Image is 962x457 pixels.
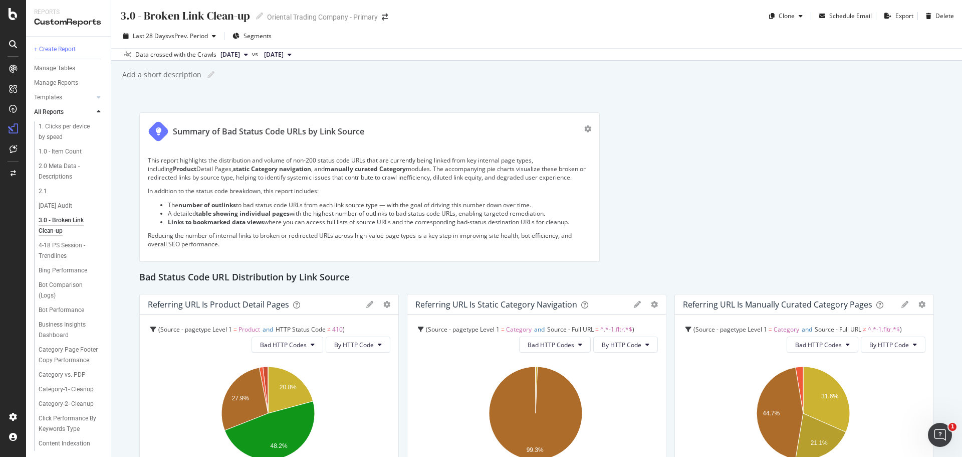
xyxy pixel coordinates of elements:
span: Product [238,325,260,334]
strong: Links to bookmarked data views [168,218,264,226]
a: 1. Clicks per device by speed [39,121,104,142]
li: The to bad status code URLs from each link source type — with the goal of driving this number dow... [168,201,591,209]
span: Last 28 Days [133,32,168,40]
a: Bing Performance [39,265,104,276]
div: Category-2- Cleanup [39,399,94,409]
span: ^.*-1.fltr.*$ [600,325,632,334]
strong: Product [173,165,196,173]
span: Category [774,325,799,334]
li: A detailed with the highest number of outlinks to bad status code URLs, enabling targeted remedia... [168,209,591,218]
a: Category-1- Cleanup [39,384,104,395]
span: and [802,325,812,334]
div: gear [651,301,658,308]
a: All Reports [34,107,94,117]
a: Category vs. PDP [39,370,104,380]
span: ≠ [863,325,866,334]
div: Clone [779,12,795,20]
span: Segments [244,32,272,40]
a: 2.1 [39,186,104,197]
button: [DATE] [260,49,296,61]
div: All Reports [34,107,64,117]
div: 2025 June Audit [39,201,72,211]
a: 3.0 - Broken Link Clean-up [39,215,104,236]
span: HTTP Status Code [276,325,326,334]
div: 1. Clicks per device by speed [39,121,96,142]
strong: Category [379,165,406,173]
div: Summary of Bad Status Code URLs by Link Source [173,126,364,137]
i: Edit report name [256,13,263,20]
div: Schedule Email [829,12,872,20]
a: Bot Performance [39,305,104,316]
div: Add a short description [121,70,201,80]
div: Bing Performance [39,265,87,276]
button: Bad HTTP Codes [519,337,591,353]
span: 410 [332,325,343,334]
h2: Bad Status Code URL Distribution by Link Source [139,270,349,286]
button: [DATE] [216,49,252,61]
div: Referring URL is Static Category Navigation [415,299,577,310]
span: = [501,325,505,334]
a: + Create Report [34,44,104,55]
button: Bad HTTP Codes [787,337,858,353]
div: Manage Reports [34,78,78,88]
button: Delete [922,8,954,24]
div: Click Performance By Keywords Type [39,413,98,434]
div: CustomReports [34,17,103,28]
p: Reducing the number of internal links to broken or redirected URLs across high-value page types i... [148,231,591,248]
button: Last 28 DaysvsPrev. Period [119,28,220,44]
a: 4-18 PS Session - Trendlines [39,240,104,261]
button: Export [880,8,913,24]
span: Source - pagetype Level 1 [428,325,500,334]
div: arrow-right-arrow-left [382,14,388,21]
div: Delete [935,12,954,20]
div: Oriental Trading Company - Primary [267,12,378,22]
a: 1.0 - Item Count [39,146,104,157]
text: 27.9% [232,395,249,402]
a: Manage Tables [34,63,104,74]
text: 21.1% [811,439,828,446]
span: ≠ [327,325,331,334]
button: Schedule Email [815,8,872,24]
div: gear [918,301,925,308]
div: Bad Status Code URL Distribution by Link Source [139,270,934,286]
button: By HTTP Code [861,337,925,353]
span: vs [252,50,260,59]
p: This report highlights the distribution and volume of non-200 status code URLs that are currently... [148,156,591,182]
text: 48.2% [271,443,288,450]
div: 3.0 - Broken Link Clean-up [119,8,250,24]
text: 20.8% [280,384,297,391]
div: Data crossed with the Crawls [135,50,216,59]
a: Click Performance By Keywords Type [39,413,104,434]
div: 4-18 PS Session - Trendlines [39,240,96,261]
span: ^.*-1.fltr.*$ [868,325,900,334]
span: = [769,325,772,334]
span: Source - Full URL [547,325,594,334]
span: 2025 Jun. 27th [264,50,284,59]
span: By HTTP Code [334,341,374,349]
div: Manage Tables [34,63,75,74]
button: Clone [765,8,807,24]
span: vs Prev. Period [168,32,208,40]
div: Referring URL is Product Detail Pages [148,299,289,310]
span: and [263,325,273,334]
span: Bad HTTP Codes [260,341,307,349]
div: Bot Performance [39,305,84,316]
span: Bad HTTP Codes [795,341,842,349]
span: Category [506,325,532,334]
div: 2.1 [39,186,47,197]
iframe: Intercom live chat [928,423,952,447]
button: Segments [228,28,276,44]
span: = [595,325,599,334]
div: Summary of Bad Status Code URLs by Link Source This report highlights the distribution and volume... [139,112,600,262]
button: By HTTP Code [593,337,658,353]
a: Manage Reports [34,78,104,88]
text: 44.7% [763,410,780,417]
a: 2.0 Meta Data - Descriptions [39,161,104,182]
div: gear [584,125,591,132]
button: Bad HTTP Codes [252,337,323,353]
span: By HTTP Code [869,341,909,349]
span: Source - pagetype Level 1 [160,325,232,334]
div: Business Insights Dashboard [39,320,96,341]
div: Bot Comparison (Logs) [39,280,95,301]
div: 1.0 - Item Count [39,146,82,157]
